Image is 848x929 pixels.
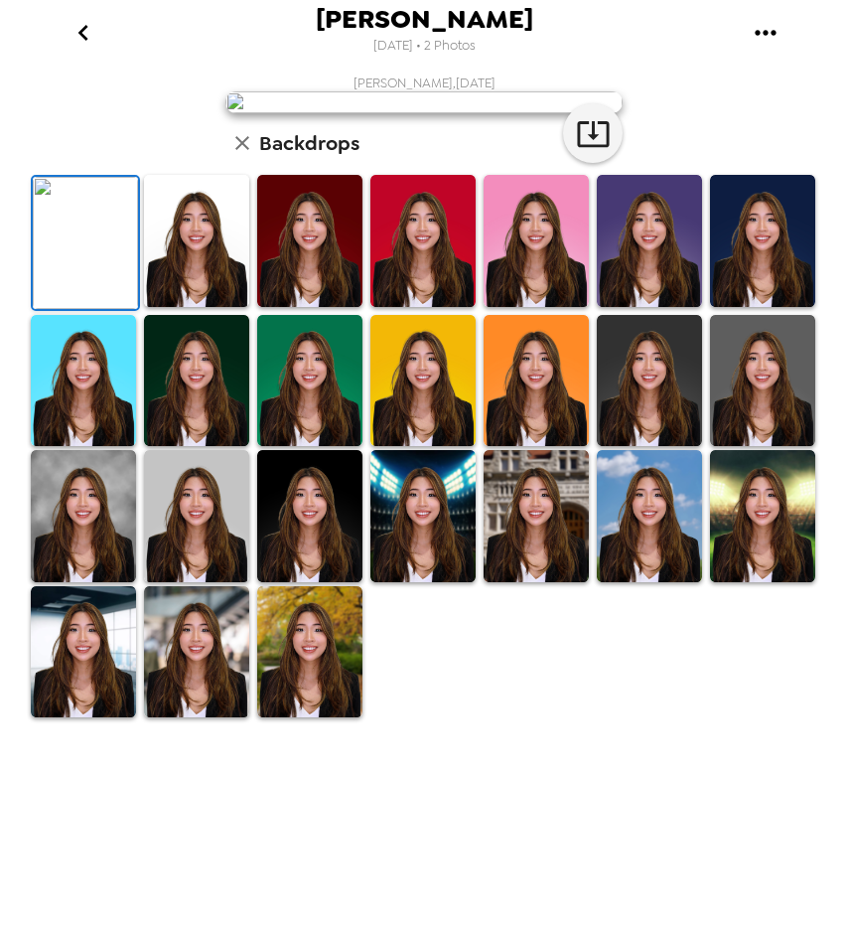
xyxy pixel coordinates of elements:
span: [PERSON_NAME] [316,6,533,33]
span: [DATE] • 2 Photos [373,33,476,60]
img: Original [33,177,138,309]
img: user [225,91,623,113]
h6: Backdrops [259,127,359,159]
span: [PERSON_NAME] , [DATE] [353,75,495,91]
